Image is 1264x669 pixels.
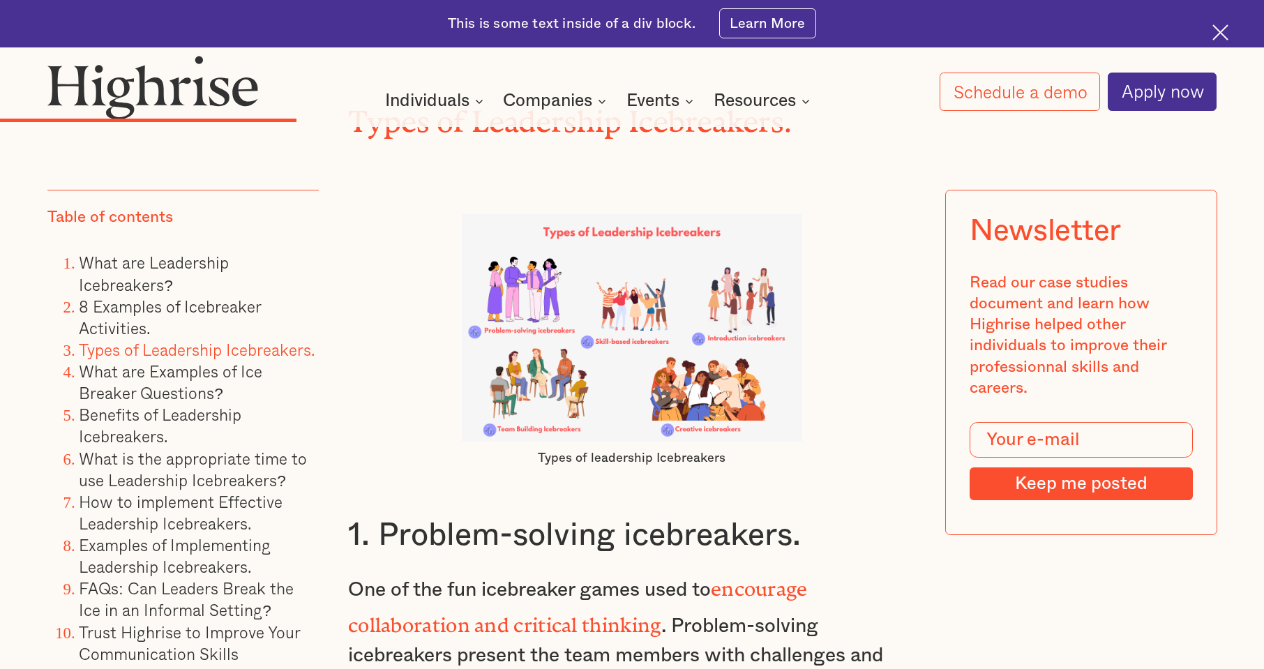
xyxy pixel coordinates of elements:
[462,214,802,442] img: Types of leadership Icebreakers
[940,73,1100,111] a: Schedule a demo
[719,8,816,38] a: Learn More
[970,214,1121,248] div: Newsletter
[970,422,1192,458] input: Your e-mail
[47,206,173,227] div: Table of contents
[714,93,814,110] div: Resources
[970,467,1192,501] input: Keep me posted
[970,422,1192,501] form: Modal Form
[626,93,679,110] div: Events
[79,490,283,536] a: How to implement Effective Leadership Icebreakers.
[503,93,610,110] div: Companies
[79,533,271,579] a: Examples of Implementing Leadership Icebreakers.
[79,403,241,449] a: Benefits of Leadership Icebreakers.
[462,450,802,467] figcaption: Types of leadership Icebreakers
[47,55,259,119] img: Highrise logo
[385,93,469,110] div: Individuals
[1108,73,1217,111] a: Apply now
[348,516,916,556] h3: 1. Problem-solving icebreakers.
[79,294,261,340] a: 8 Examples of Icebreaker Activities.
[79,250,229,296] a: What are Leadership Icebreakers?
[348,578,808,626] strong: encourage collaboration and critical thinking
[79,619,300,666] a: Trust Highrise to Improve Your Communication Skills
[79,446,307,492] a: What is the appropriate time to use Leadership Icebreakers?
[448,15,695,33] div: This is some text inside of a div block.
[385,93,488,110] div: Individuals
[79,338,315,362] a: Types of Leadership Icebreakers.
[1212,24,1228,40] img: Cross icon
[79,359,262,405] a: What are Examples of Ice Breaker Questions?
[626,93,698,110] div: Events
[79,576,293,622] a: FAQs: Can Leaders Break the Ice in an Informal Setting?
[714,93,796,110] div: Resources
[970,272,1192,398] div: Read our case studies document and learn how Highrise helped other individuals to improve their p...
[503,93,592,110] div: Companies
